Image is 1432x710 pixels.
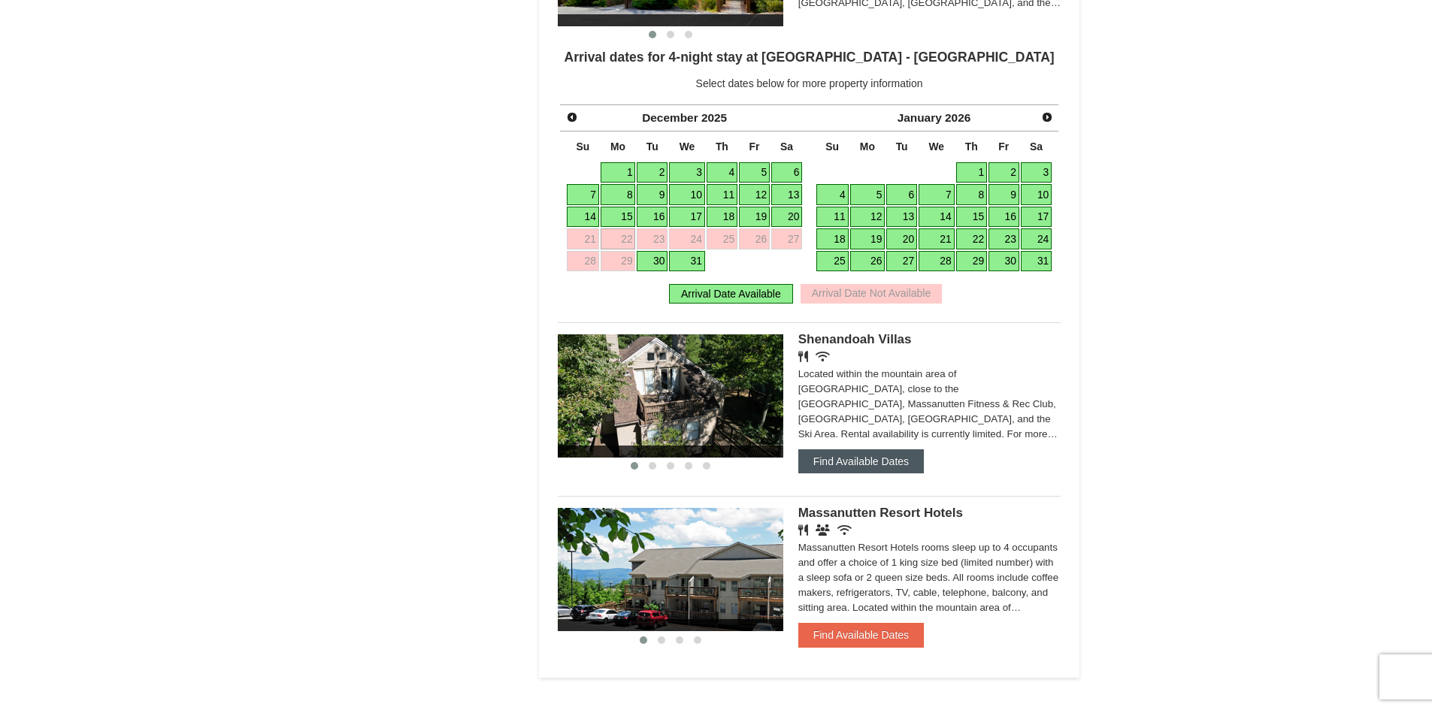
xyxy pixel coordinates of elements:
[669,162,705,183] a: 3
[646,140,658,153] span: Tuesday
[956,162,987,183] a: 1
[825,140,839,153] span: Sunday
[749,140,760,153] span: Friday
[945,111,970,124] span: 2026
[669,207,705,228] a: 17
[850,184,886,205] a: 5
[771,207,802,228] a: 20
[850,251,886,272] a: 26
[610,140,625,153] span: Monday
[919,207,955,228] a: 14
[798,506,963,520] span: Massanutten Resort Hotels
[637,184,668,205] a: 9
[601,207,636,228] a: 15
[716,140,728,153] span: Thursday
[739,162,770,183] a: 5
[816,228,849,249] a: 18
[988,207,1019,228] a: 16
[577,140,590,153] span: Sunday
[637,162,668,183] a: 2
[771,184,802,205] a: 13
[562,107,583,128] a: Prev
[707,162,737,183] a: 4
[956,207,987,228] a: 15
[669,251,705,272] a: 31
[567,228,599,249] a: 21
[886,207,917,228] a: 13
[798,367,1061,442] div: Located within the mountain area of [GEOGRAPHIC_DATA], close to the [GEOGRAPHIC_DATA], Massanutte...
[798,623,924,647] button: Find Available Dates
[739,207,770,228] a: 19
[637,228,668,249] a: 23
[696,77,923,89] span: Select dates below for more property information
[816,351,830,362] i: Wireless Internet (free)
[837,524,852,536] i: Wireless Internet (free)
[771,228,802,249] a: 27
[919,184,955,205] a: 7
[567,251,599,272] a: 28
[798,540,1061,615] div: Massanutten Resort Hotels rooms sleep up to 4 occupants and offer a choice of 1 king size bed (li...
[886,184,917,205] a: 6
[558,50,1061,65] h4: Arrival dates for 4-night stay at [GEOGRAPHIC_DATA] - [GEOGRAPHIC_DATA]
[886,251,917,272] a: 27
[601,184,636,205] a: 8
[956,228,987,249] a: 22
[707,184,737,205] a: 11
[707,228,737,249] a: 25
[566,111,578,123] span: Prev
[1021,228,1052,249] a: 24
[1021,207,1052,228] a: 17
[816,184,849,205] a: 4
[739,228,770,249] a: 26
[998,140,1009,153] span: Friday
[798,332,912,346] span: Shenandoah Villas
[965,140,978,153] span: Thursday
[988,228,1019,249] a: 23
[680,140,695,153] span: Wednesday
[928,140,944,153] span: Wednesday
[1021,184,1052,205] a: 10
[798,524,808,536] i: Restaurant
[1041,111,1053,123] span: Next
[919,228,955,249] a: 21
[896,140,908,153] span: Tuesday
[886,228,917,249] a: 20
[601,162,636,183] a: 1
[637,251,668,272] a: 30
[701,111,727,124] span: 2025
[642,111,698,124] span: December
[956,184,987,205] a: 8
[798,351,808,362] i: Restaurant
[1037,107,1058,128] a: Next
[801,284,942,304] div: Arrival Date Not Available
[637,207,668,228] a: 16
[669,184,705,205] a: 10
[850,207,886,228] a: 12
[988,162,1019,183] a: 2
[601,251,636,272] a: 29
[816,524,830,536] i: Banquet Facilities
[739,184,770,205] a: 12
[1021,251,1052,272] a: 31
[798,449,924,473] button: Find Available Dates
[919,251,955,272] a: 28
[1021,162,1052,183] a: 3
[860,140,875,153] span: Monday
[707,207,737,228] a: 18
[567,184,599,205] a: 7
[898,111,942,124] span: January
[850,228,886,249] a: 19
[669,284,793,304] div: Arrival Date Available
[567,207,599,228] a: 14
[780,140,793,153] span: Saturday
[816,207,849,228] a: 11
[988,184,1019,205] a: 9
[956,251,987,272] a: 29
[669,228,705,249] a: 24
[771,162,802,183] a: 6
[988,251,1019,272] a: 30
[816,251,849,272] a: 25
[1030,140,1043,153] span: Saturday
[601,228,636,249] a: 22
